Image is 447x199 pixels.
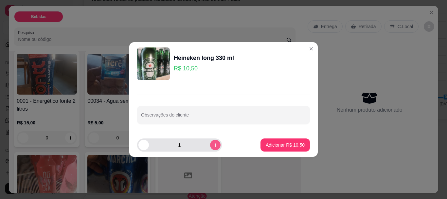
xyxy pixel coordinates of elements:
button: decrease-product-quantity [138,140,149,150]
button: increase-product-quantity [210,140,221,150]
div: Heineken long 330 ml [174,53,234,63]
p: R$ 10,50 [174,64,234,73]
button: Adicionar R$ 10,50 [260,138,310,152]
input: Observações do cliente [141,114,306,121]
p: Adicionar R$ 10,50 [266,142,305,148]
img: product-image [137,47,170,80]
button: Close [306,44,316,54]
